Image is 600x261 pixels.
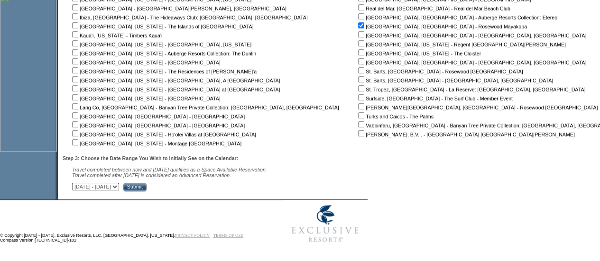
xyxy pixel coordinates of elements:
nobr: St. Tropez, [GEOGRAPHIC_DATA] - La Reserve: [GEOGRAPHIC_DATA], [GEOGRAPHIC_DATA] [356,87,585,92]
nobr: Travel completed after [DATE] is considered an Advanced Reservation. [72,172,231,178]
b: Step 3: Choose the Date Range You Wish to Initially See on the Calendar: [63,155,238,161]
nobr: [GEOGRAPHIC_DATA], [US_STATE] - [GEOGRAPHIC_DATA] [70,60,221,65]
nobr: [GEOGRAPHIC_DATA], [GEOGRAPHIC_DATA] - [GEOGRAPHIC_DATA] [70,114,245,119]
nobr: Turks and Caicos - The Palms [356,114,434,119]
nobr: [GEOGRAPHIC_DATA], [US_STATE] - [GEOGRAPHIC_DATA], A [GEOGRAPHIC_DATA] [70,78,280,83]
nobr: St. Barts, [GEOGRAPHIC_DATA] - Rosewood [GEOGRAPHIC_DATA] [356,69,523,74]
input: Submit [123,183,147,191]
nobr: [GEOGRAPHIC_DATA], [GEOGRAPHIC_DATA] - Rosewood Mayakoba [356,24,527,29]
nobr: [GEOGRAPHIC_DATA], [GEOGRAPHIC_DATA] - [GEOGRAPHIC_DATA] [70,123,245,128]
nobr: [GEOGRAPHIC_DATA] - [GEOGRAPHIC_DATA][PERSON_NAME], [GEOGRAPHIC_DATA] [70,6,286,11]
nobr: [GEOGRAPHIC_DATA], [GEOGRAPHIC_DATA] - [GEOGRAPHIC_DATA], [GEOGRAPHIC_DATA] [356,33,586,38]
nobr: [GEOGRAPHIC_DATA], [US_STATE] - [GEOGRAPHIC_DATA] at [GEOGRAPHIC_DATA] [70,87,280,92]
nobr: Kaua'i, [US_STATE] - Timbers Kaua'i [70,33,162,38]
nobr: [GEOGRAPHIC_DATA], [US_STATE] - Regent [GEOGRAPHIC_DATA][PERSON_NAME] [356,42,566,47]
nobr: [GEOGRAPHIC_DATA], [GEOGRAPHIC_DATA] - Auberge Resorts Collection: Etereo [356,15,557,20]
nobr: [GEOGRAPHIC_DATA], [US_STATE] - The Residences of [PERSON_NAME]'a [70,69,257,74]
nobr: [GEOGRAPHIC_DATA], [US_STATE] - Ho'olei Villas at [GEOGRAPHIC_DATA] [70,132,256,137]
span: Travel completed between now and [DATE] qualifies as a Space Available Reservation. [72,167,267,172]
nobr: Lang Co, [GEOGRAPHIC_DATA] - Banyan Tree Private Collection: [GEOGRAPHIC_DATA], [GEOGRAPHIC_DATA] [70,105,339,110]
nobr: [GEOGRAPHIC_DATA], [GEOGRAPHIC_DATA] - [GEOGRAPHIC_DATA], [GEOGRAPHIC_DATA] [356,60,586,65]
a: TERMS OF USE [213,233,243,238]
nobr: [PERSON_NAME], B.V.I. - [GEOGRAPHIC_DATA] [GEOGRAPHIC_DATA][PERSON_NAME] [356,132,575,137]
nobr: St. Barts, [GEOGRAPHIC_DATA] - [GEOGRAPHIC_DATA], [GEOGRAPHIC_DATA] [356,78,553,83]
nobr: [GEOGRAPHIC_DATA], [US_STATE] - The Islands of [GEOGRAPHIC_DATA] [70,24,253,29]
nobr: [GEOGRAPHIC_DATA], [US_STATE] - [GEOGRAPHIC_DATA] [70,96,221,101]
nobr: [PERSON_NAME][GEOGRAPHIC_DATA], [GEOGRAPHIC_DATA] - Rosewood [GEOGRAPHIC_DATA] [356,105,598,110]
nobr: Surfside, [GEOGRAPHIC_DATA] - The Surf Club - Member Event [356,96,513,101]
img: Exclusive Resorts [283,200,368,247]
nobr: Real del Mar, [GEOGRAPHIC_DATA] - Real del Mar Beach Club [356,6,510,11]
nobr: [GEOGRAPHIC_DATA], [US_STATE] - Montage [GEOGRAPHIC_DATA] [70,141,241,146]
a: PRIVACY POLICY [175,233,210,238]
nobr: [GEOGRAPHIC_DATA], [US_STATE] - [GEOGRAPHIC_DATA], [US_STATE] [70,42,251,47]
nobr: [GEOGRAPHIC_DATA], [US_STATE] - Auberge Resorts Collection: The Dunlin [70,51,256,56]
nobr: Ibiza, [GEOGRAPHIC_DATA] - The Hideaways Club: [GEOGRAPHIC_DATA], [GEOGRAPHIC_DATA] [70,15,308,20]
nobr: [GEOGRAPHIC_DATA], [US_STATE] - The Cloister [356,51,481,56]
